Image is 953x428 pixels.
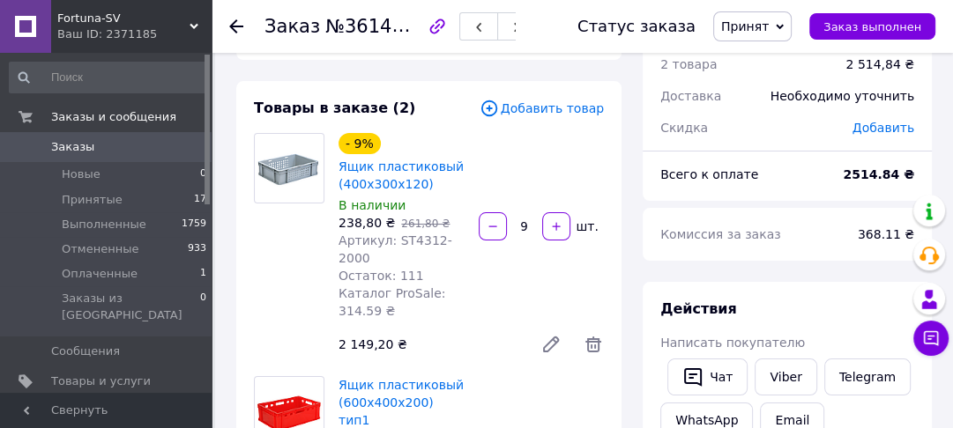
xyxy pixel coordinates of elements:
div: - 9% [339,133,381,154]
a: Ящик пластиковый (400х300х120) [339,159,464,191]
span: В наличии [339,198,406,212]
div: шт. [572,218,600,235]
span: Заказ [264,16,320,37]
span: 17 [194,192,206,208]
span: Fortuna-SV [57,11,190,26]
span: Товары и услуги [51,373,151,389]
span: Заказы из [GEOGRAPHIC_DATA] [62,291,200,322]
span: Принятые [62,192,123,208]
div: Необходимо уточнить [760,77,925,115]
span: Остаток: 111 [339,269,424,283]
span: Товары в заказе (2) [254,100,415,116]
div: 2 514,84 ₴ [845,55,914,73]
div: 2 149,20 ₴ [331,332,526,357]
span: Оплаченные [62,266,138,282]
span: 261,80 ₴ [401,218,450,230]
span: Заказы [51,139,94,155]
span: Всего к оплате [660,167,758,181]
span: Принят [721,19,769,33]
span: 2 товара [660,57,717,71]
span: Отмененные [62,241,138,257]
span: Выполненные [62,217,146,232]
span: Артикул: ST4312-2000 [339,233,452,265]
span: Новые [62,166,101,182]
div: Статус заказа [577,18,696,35]
span: 368.11 ₴ [858,227,914,241]
span: Комиссия за заказ [660,227,781,241]
b: 2514.84 ₴ [843,167,914,181]
span: 1759 [182,217,206,232]
div: Ваш ID: 2371185 [57,26,212,42]
input: Поиск [9,62,208,93]
button: Чат [667,358,748,395]
span: Заказ выполнен [823,20,921,33]
span: Каталог ProSale: 314.59 ₴ [339,286,445,318]
span: Добавить товар [480,99,604,118]
a: Редактировать [533,327,569,362]
button: Чат с покупателем [913,321,949,356]
span: Добавить [852,121,914,135]
span: 238,80 ₴ [339,216,395,230]
span: 0 [200,291,206,322]
span: 1 [200,266,206,282]
span: Доставка [660,89,721,103]
a: Telegram [824,358,911,395]
span: №361486665 [325,15,450,37]
span: Заказы и сообщения [51,109,176,125]
span: Удалить [583,334,604,355]
span: Скидка [660,121,708,135]
a: Viber [755,358,816,395]
span: Сообщения [51,343,120,359]
span: 933 [188,241,206,257]
span: 0 [200,166,206,182]
a: Ящик пластиковый (600х400х200) тип1 [339,378,464,427]
div: Вернуться назад [229,18,243,35]
button: Заказ выполнен [809,13,935,40]
img: Ящик пластиковый (400х300х120) [255,148,324,188]
span: Написать покупателю [660,336,805,350]
span: Действия [660,300,737,317]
